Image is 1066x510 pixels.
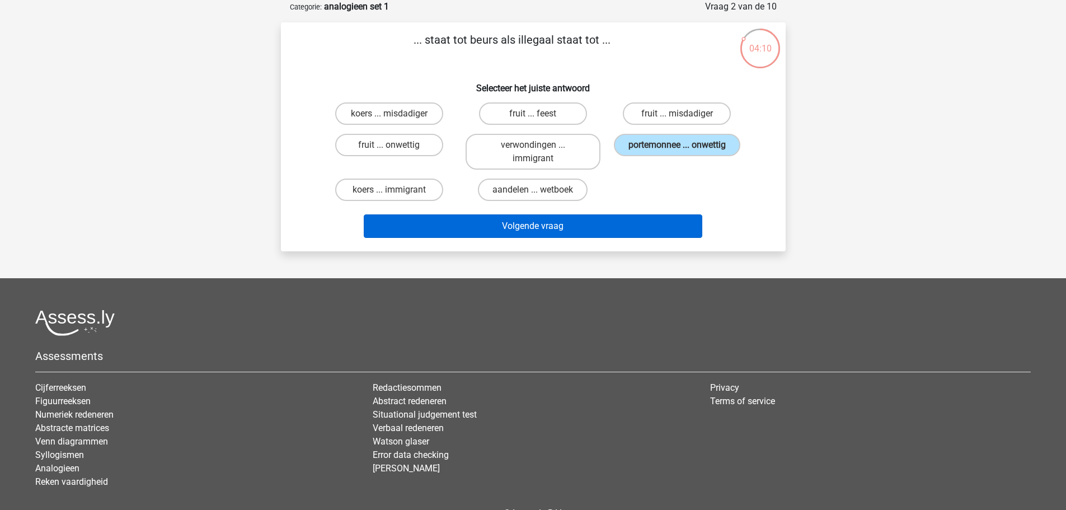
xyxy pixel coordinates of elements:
[35,476,108,487] a: Reken vaardigheid
[364,214,702,238] button: Volgende vraag
[35,349,1031,363] h5: Assessments
[35,382,86,393] a: Cijferreeksen
[373,436,429,447] a: Watson glaser
[373,409,477,420] a: Situational judgement test
[373,423,444,433] a: Verbaal redeneren
[373,396,447,406] a: Abstract redeneren
[335,134,443,156] label: fruit ... onwettig
[710,382,739,393] a: Privacy
[35,463,79,474] a: Analogieen
[373,382,442,393] a: Redactiesommen
[623,102,731,125] label: fruit ... misdadiger
[324,1,389,12] strong: analogieen set 1
[478,179,588,201] label: aandelen ... wetboek
[35,436,108,447] a: Venn diagrammen
[290,3,322,11] small: Categorie:
[299,74,768,93] h6: Selecteer het juiste antwoord
[299,31,726,65] p: ... staat tot beurs als illegaal staat tot ...
[479,102,587,125] label: fruit ... feest
[739,27,781,55] div: 04:10
[373,463,440,474] a: [PERSON_NAME]
[35,450,84,460] a: Syllogismen
[614,134,740,156] label: portemonnee ... onwettig
[35,409,114,420] a: Numeriek redeneren
[335,179,443,201] label: koers ... immigrant
[373,450,449,460] a: Error data checking
[710,396,775,406] a: Terms of service
[466,134,600,170] label: verwondingen ... immigrant
[35,396,91,406] a: Figuurreeksen
[335,102,443,125] label: koers ... misdadiger
[35,310,115,336] img: Assessly logo
[35,423,109,433] a: Abstracte matrices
